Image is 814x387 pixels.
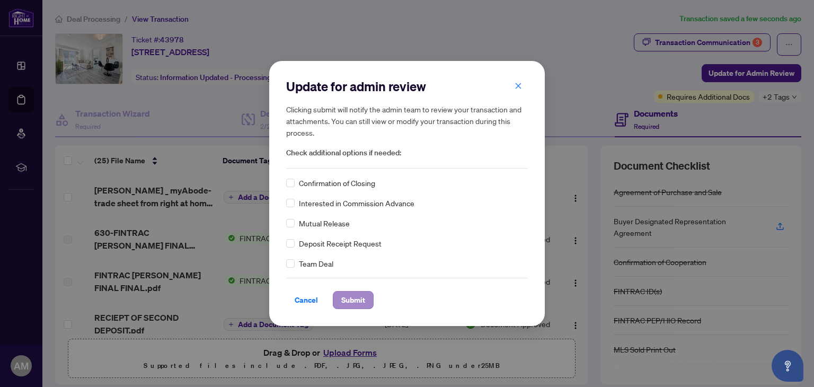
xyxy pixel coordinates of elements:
button: Cancel [286,291,326,309]
button: Submit [333,291,374,309]
span: Cancel [295,292,318,309]
span: Confirmation of Closing [299,177,375,189]
span: close [515,82,522,90]
span: Team Deal [299,258,333,269]
span: Mutual Release [299,217,350,229]
h5: Clicking submit will notify the admin team to review your transaction and attachments. You can st... [286,103,528,138]
span: Interested in Commission Advance [299,197,414,209]
span: Check additional options if needed: [286,147,528,159]
h2: Update for admin review [286,78,528,95]
button: Open asap [772,350,803,382]
span: Deposit Receipt Request [299,238,382,249]
span: Submit [341,292,365,309]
